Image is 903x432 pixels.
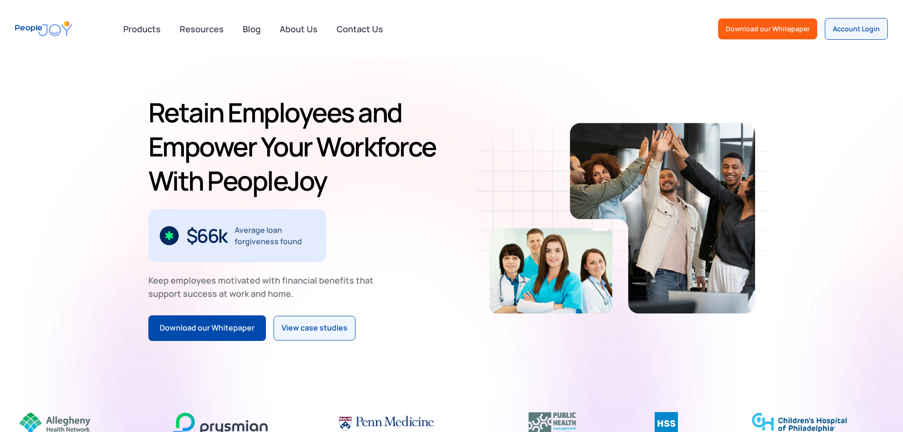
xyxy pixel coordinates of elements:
[237,18,266,39] a: Blog
[235,224,315,247] div: Average loan forgiveness found
[148,315,266,341] a: Download our Whitepaper
[282,322,347,334] div: View case studies
[331,18,389,39] a: Contact Us
[726,24,810,34] div: Download our Whitepaper
[118,19,166,38] div: Products
[148,95,448,198] h1: Retain Employees and Empower Your Workforce With PeopleJoy
[274,316,356,340] a: View case studies
[15,15,72,42] a: home
[825,18,888,40] a: Account Login
[833,24,880,34] div: Account Login
[160,322,255,334] div: Download our Whitepaper
[148,274,382,300] div: Keep employees motivated with financial benefits that support success at work and home.
[718,18,817,39] a: Download our Whitepaper
[186,228,227,243] div: $66k
[274,18,323,39] a: About Us
[174,18,229,39] a: Resources
[490,228,612,313] img: Retain-Employees-PeopleJoy
[148,209,326,262] div: 2 / 3
[570,123,755,313] img: Retain-Employees-PeopleJoy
